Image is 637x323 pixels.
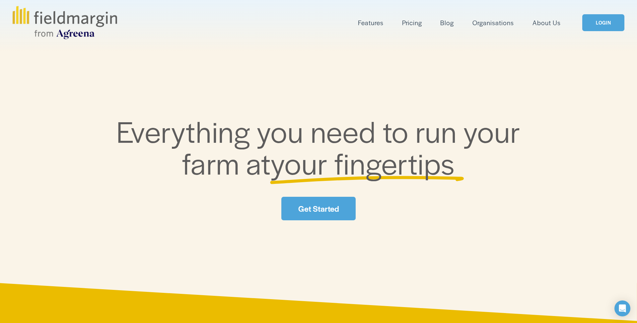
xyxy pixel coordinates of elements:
a: LOGIN [582,14,624,31]
a: Blog [440,17,454,28]
span: your fingertips [271,142,455,183]
a: Get Started [281,197,356,220]
a: Pricing [402,17,422,28]
img: fieldmargin.com [13,6,117,39]
a: folder dropdown [358,17,384,28]
span: Everything you need to run your farm at [116,110,528,183]
span: Features [358,18,384,27]
a: Organisations [472,17,514,28]
a: About Us [532,17,561,28]
div: Open Intercom Messenger [614,300,630,316]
